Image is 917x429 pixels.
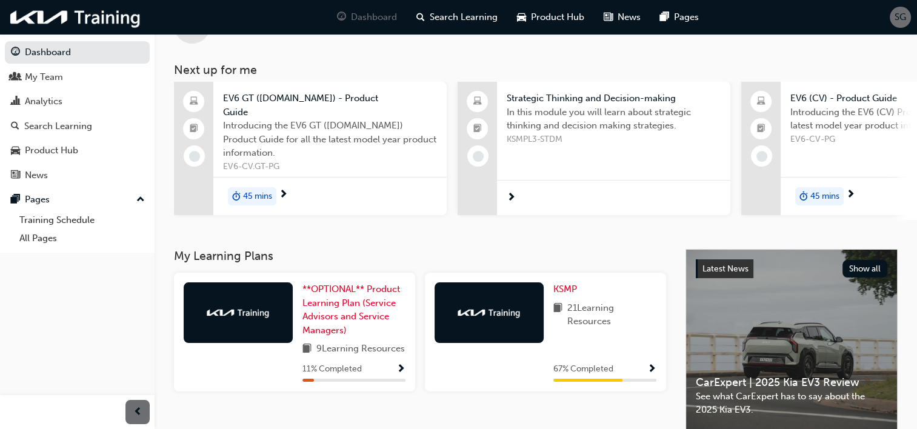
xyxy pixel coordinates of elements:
[15,229,150,248] a: All Pages
[696,390,887,417] span: See what CarExpert has to say about the 2025 Kia EV3.
[25,95,62,108] div: Analytics
[473,121,482,137] span: booktick-icon
[553,362,613,376] span: 67 % Completed
[25,168,48,182] div: News
[25,193,50,207] div: Pages
[416,10,425,25] span: search-icon
[890,7,911,28] button: SG
[11,72,20,83] span: people-icon
[702,264,749,274] span: Latest News
[895,10,906,24] span: SG
[11,195,20,205] span: pages-icon
[553,284,577,294] span: KSMP
[25,144,78,158] div: Product Hub
[302,284,400,336] span: **OPTIONAL** Product Learning Plan (Service Advisors and Service Managers)
[25,70,63,84] div: My Team
[396,364,405,375] span: Show Progress
[517,10,526,25] span: car-icon
[11,121,19,132] span: search-icon
[11,47,20,58] span: guage-icon
[473,94,482,110] span: laptop-icon
[696,376,887,390] span: CarExpert | 2025 Kia EV3 Review
[327,5,407,30] a: guage-iconDashboard
[351,10,397,24] span: Dashboard
[11,170,20,181] span: news-icon
[302,342,312,357] span: book-icon
[553,282,582,296] a: KSMP
[507,105,721,133] span: In this module you will learn about strategic thinking and decision making strategies.
[174,249,666,263] h3: My Learning Plans
[531,10,584,24] span: Product Hub
[5,115,150,138] a: Search Learning
[189,151,200,162] span: learningRecordVerb_NONE-icon
[223,91,437,119] span: EV6 GT ([DOMAIN_NAME]) - Product Guide
[5,41,150,64] a: Dashboard
[674,10,699,24] span: Pages
[190,94,198,110] span: laptop-icon
[458,82,730,215] a: Strategic Thinking and Decision-makingIn this module you will learn about strategic thinking and ...
[302,362,362,376] span: 11 % Completed
[842,260,888,278] button: Show all
[473,151,484,162] span: learningRecordVerb_NONE-icon
[223,160,437,174] span: EV6-CV.GT-PG
[507,91,721,105] span: Strategic Thinking and Decision-making
[11,145,20,156] span: car-icon
[5,188,150,211] button: Pages
[5,139,150,162] a: Product Hub
[133,405,142,420] span: prev-icon
[205,307,272,319] img: kia-training
[407,5,507,30] a: search-iconSearch Learning
[243,190,272,204] span: 45 mins
[190,121,198,137] span: booktick-icon
[696,259,887,279] a: Latest NewsShow all
[279,190,288,201] span: next-icon
[650,5,709,30] a: pages-iconPages
[5,164,150,187] a: News
[618,10,641,24] span: News
[507,133,721,147] span: KSMPL3-STDM
[757,121,765,137] span: booktick-icon
[660,10,669,25] span: pages-icon
[456,307,522,319] img: kia-training
[24,119,92,133] div: Search Learning
[756,151,767,162] span: learningRecordVerb_NONE-icon
[553,301,562,328] span: book-icon
[507,5,594,30] a: car-iconProduct Hub
[5,90,150,113] a: Analytics
[647,362,656,377] button: Show Progress
[302,282,405,337] a: **OPTIONAL** Product Learning Plan (Service Advisors and Service Managers)
[155,63,917,77] h3: Next up for me
[799,188,808,204] span: duration-icon
[223,119,437,160] span: Introducing the EV6 GT ([DOMAIN_NAME]) Product Guide for all the latest model year product inform...
[337,10,346,25] span: guage-icon
[430,10,498,24] span: Search Learning
[604,10,613,25] span: news-icon
[567,301,656,328] span: 21 Learning Resources
[757,94,765,110] span: laptop-icon
[6,5,145,30] img: kia-training
[11,96,20,107] span: chart-icon
[174,82,447,215] a: EV6 GT ([DOMAIN_NAME]) - Product GuideIntroducing the EV6 GT ([DOMAIN_NAME]) Product Guide for al...
[507,193,516,204] span: next-icon
[316,342,405,357] span: 9 Learning Resources
[396,362,405,377] button: Show Progress
[5,39,150,188] button: DashboardMy TeamAnalyticsSearch LearningProduct HubNews
[594,5,650,30] a: news-iconNews
[15,211,150,230] a: Training Schedule
[5,66,150,88] a: My Team
[846,190,855,201] span: next-icon
[232,188,241,204] span: duration-icon
[647,364,656,375] span: Show Progress
[810,190,839,204] span: 45 mins
[136,192,145,208] span: up-icon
